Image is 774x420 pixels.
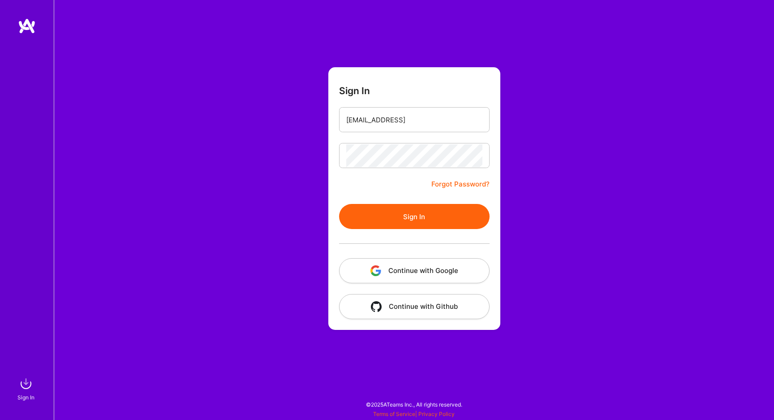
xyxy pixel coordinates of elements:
[371,301,382,312] img: icon
[54,393,774,416] div: © 2025 ATeams Inc., All rights reserved.
[19,375,35,402] a: sign inSign In
[339,85,370,96] h3: Sign In
[17,393,34,402] div: Sign In
[346,108,482,131] input: Email...
[373,411,455,417] span: |
[339,204,490,229] button: Sign In
[418,411,455,417] a: Privacy Policy
[431,179,490,190] a: Forgot Password?
[339,294,490,319] button: Continue with Github
[17,375,35,393] img: sign in
[370,265,381,276] img: icon
[18,18,36,34] img: logo
[339,258,490,283] button: Continue with Google
[373,411,415,417] a: Terms of Service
